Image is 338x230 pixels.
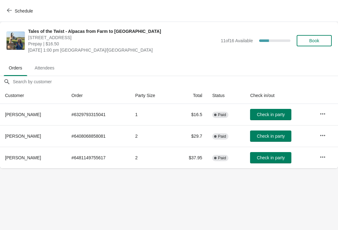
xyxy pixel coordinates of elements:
[66,125,130,147] td: # 6408068858081
[130,87,173,104] th: Party Size
[207,87,245,104] th: Status
[257,112,285,117] span: Check in party
[218,156,226,161] span: Paid
[221,38,253,43] span: 11 of 16 Available
[173,104,207,125] td: $16.5
[130,125,173,147] td: 2
[5,155,41,160] span: [PERSON_NAME]
[28,34,218,41] span: [STREET_ADDRESS]
[4,62,27,74] span: Orders
[28,47,218,53] span: [DATE] 1:00 pm [GEOGRAPHIC_DATA]/[GEOGRAPHIC_DATA]
[28,28,218,34] span: Tales of the Twist - Alpacas from Farm to [GEOGRAPHIC_DATA]
[257,155,285,160] span: Check in party
[66,104,130,125] td: # 6329793315041
[66,87,130,104] th: Order
[309,38,319,43] span: Book
[173,87,207,104] th: Total
[218,134,226,139] span: Paid
[250,109,291,120] button: Check in party
[3,5,38,17] button: Schedule
[218,112,226,117] span: Paid
[7,32,25,50] img: Tales of the Twist - Alpacas from Farm to Yarn
[130,147,173,168] td: 2
[250,152,291,163] button: Check in party
[173,125,207,147] td: $29.7
[250,130,291,142] button: Check in party
[257,134,285,139] span: Check in party
[13,76,338,87] input: Search by customer
[5,112,41,117] span: [PERSON_NAME]
[297,35,332,46] button: Book
[173,147,207,168] td: $37.95
[245,87,315,104] th: Check in/out
[30,62,59,74] span: Attendees
[15,8,33,13] span: Schedule
[5,134,41,139] span: [PERSON_NAME]
[28,41,218,47] span: Prepay | $16.50
[66,147,130,168] td: # 6481149755617
[130,104,173,125] td: 1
